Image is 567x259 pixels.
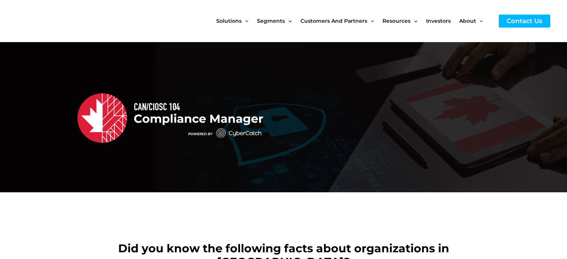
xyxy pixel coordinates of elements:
[300,5,367,37] span: Customers and Partners
[216,5,242,37] span: Solutions
[410,5,417,37] span: Menu Toggle
[13,6,103,37] img: CyberCatch
[459,5,476,37] span: About
[242,5,248,37] span: Menu Toggle
[426,5,459,37] a: Investors
[285,5,292,37] span: Menu Toggle
[426,5,451,37] span: Investors
[499,15,550,28] a: Contact Us
[257,5,285,37] span: Segments
[367,5,374,37] span: Menu Toggle
[476,5,483,37] span: Menu Toggle
[382,5,410,37] span: Resources
[216,5,491,37] nav: Site Navigation: New Main Menu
